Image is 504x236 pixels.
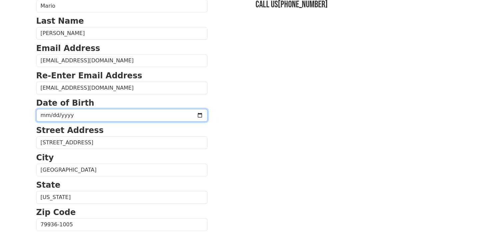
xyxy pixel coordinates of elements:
[36,208,76,217] strong: Zip Code
[36,82,208,94] input: Re-Enter Email Address
[36,44,100,53] strong: Email Address
[36,54,208,67] input: Email Address
[36,16,84,26] strong: Last Name
[36,71,142,80] strong: Re-Enter Email Address
[36,136,208,149] input: Street Address
[36,27,208,40] input: Last Name
[36,126,104,135] strong: Street Address
[36,98,94,108] strong: Date of Birth
[36,153,54,162] strong: City
[36,180,61,190] strong: State
[36,164,208,176] input: City
[36,218,208,231] input: Zip Code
